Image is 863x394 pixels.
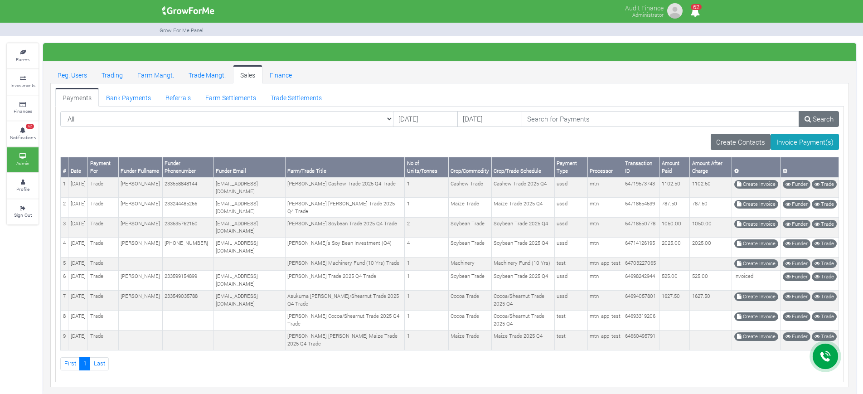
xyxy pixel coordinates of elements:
a: Create Contacts [711,134,771,150]
a: Create Invoice [734,220,778,229]
td: test [554,330,587,350]
a: Funder [783,180,810,189]
a: Trade [812,312,837,321]
small: Admin [16,160,29,166]
a: Sales [233,65,262,83]
a: Last [90,357,109,370]
th: Crop/Commodity [448,157,491,177]
a: Payments [55,88,99,106]
td: 1 [61,177,68,197]
small: Profile [16,186,29,192]
a: 1 [79,357,90,370]
td: 64703227065 [623,257,659,270]
td: Cocoa/Shearnut Trade 2025 Q4 [491,310,554,330]
td: test [554,310,587,330]
td: [DATE] [68,177,88,197]
td: [PERSON_NAME] Cocoa/Shearnut Trade 2025 Q4 Trade [285,310,405,330]
a: Funder [783,239,810,248]
td: [EMAIL_ADDRESS][DOMAIN_NAME] [213,290,285,310]
td: [PERSON_NAME] Machinery Fund (10 Yrs) Trade [285,257,405,270]
td: 8 [61,310,68,330]
nav: Page Navigation [60,357,839,370]
td: mtn [587,290,623,310]
img: growforme image [666,2,684,20]
td: [EMAIL_ADDRESS][DOMAIN_NAME] [213,218,285,238]
td: 64660495791 [623,330,659,350]
td: ussd [554,237,587,257]
td: Trade [88,218,119,238]
td: [EMAIL_ADDRESS][DOMAIN_NAME] [213,177,285,197]
td: mtn_app_test [587,330,623,350]
a: Trade Mangt. [181,65,233,83]
td: 1 [405,270,448,290]
td: [DATE] [68,257,88,270]
a: Sign Out [7,199,39,224]
td: [DATE] [68,330,88,350]
a: Admin [7,147,39,172]
td: Machinery [448,257,491,270]
a: Create Invoice [734,292,778,301]
th: Transaction ID [623,157,659,177]
small: Farms [16,56,29,63]
td: Invoiced [732,270,781,290]
a: Finance [262,65,299,83]
td: 64693319206 [623,310,659,330]
td: [DATE] [68,198,88,218]
th: Amount After Charge [690,157,732,177]
td: Trade [88,270,119,290]
th: # [61,157,68,177]
a: Funder [783,200,810,209]
td: Maize Trade [448,198,491,218]
td: Soybean Trade [448,218,491,238]
td: 2 [405,218,448,238]
td: 2025.00 [659,237,689,257]
td: Cocoa Trade [448,290,491,310]
td: Soybean Trade 2025 Q4 [491,218,554,238]
td: 64698242944 [623,270,659,290]
td: 4 [405,237,448,257]
td: 1050.00 [690,218,732,238]
td: [PERSON_NAME] Soybean Trade 2025 Q4 Trade [285,218,405,238]
td: Soybean Trade 2025 Q4 [491,237,554,257]
input: DD/MM/YYYY [393,111,458,127]
td: 2025.00 [690,237,732,257]
td: [EMAIL_ADDRESS][DOMAIN_NAME] [213,237,285,257]
td: [DATE] [68,237,88,257]
td: ussd [554,290,587,310]
a: 62 [686,9,704,17]
small: Sign Out [14,212,32,218]
td: 64718550778 [623,218,659,238]
a: Farm Mangt. [130,65,181,83]
td: 6 [61,270,68,290]
td: 1 [405,310,448,330]
td: Cocoa Trade [448,310,491,330]
a: Trade [812,220,837,229]
a: Funder [783,259,810,268]
a: Create Invoice [734,332,778,341]
small: Finances [14,108,32,114]
td: 5 [61,257,68,270]
td: [PHONE_NUMBER] [162,237,213,257]
td: 1627.50 [690,290,732,310]
small: Grow For Me Panel [160,27,204,34]
a: Farm Settlements [198,88,263,106]
td: mtn [587,270,623,290]
th: Crop/Trade Schedule [491,157,554,177]
a: Trading [94,65,130,83]
td: Machinery Fund (10 Yrs) [491,257,554,270]
td: 9 [61,330,68,350]
td: 1 [405,198,448,218]
td: [DATE] [68,218,88,238]
a: Funder [783,272,810,281]
td: Soybean Trade 2025 Q4 [491,270,554,290]
a: Trade [812,332,837,341]
th: Payment Type [554,157,587,177]
td: Trade [88,237,119,257]
i: Notifications [686,2,704,22]
td: 1 [405,177,448,197]
td: 64714126195 [623,237,659,257]
input: Search for Payments [522,111,800,127]
td: test [554,257,587,270]
td: 787.50 [659,198,689,218]
td: [PERSON_NAME] [118,237,162,257]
